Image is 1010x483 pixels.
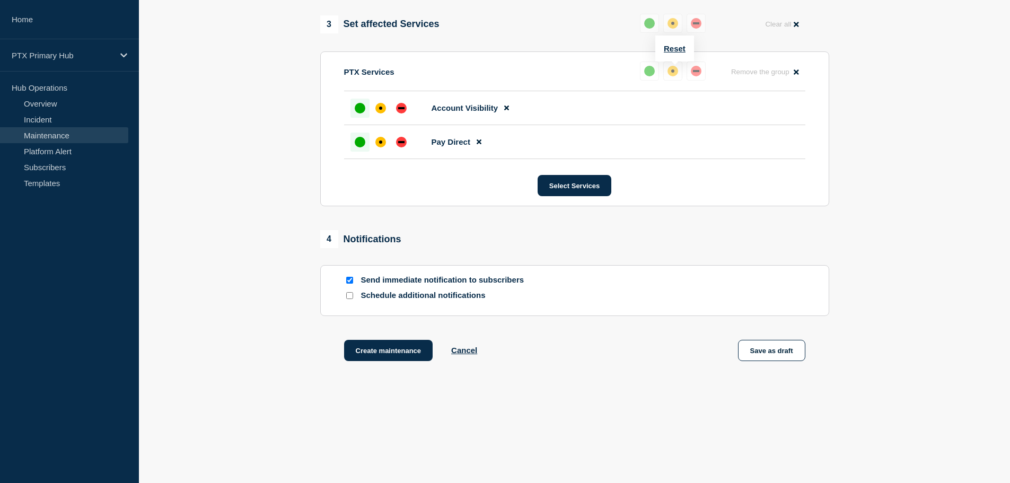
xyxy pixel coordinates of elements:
[355,137,365,147] div: up
[538,175,611,196] button: Select Services
[375,137,386,147] div: affected
[346,292,353,299] input: Schedule additional notifications
[644,18,655,29] div: up
[320,230,338,248] span: 4
[355,103,365,113] div: up
[663,62,682,81] button: affected
[361,291,531,301] p: Schedule additional notifications
[344,340,433,361] button: Create maintenance
[396,103,407,113] div: down
[691,18,701,29] div: down
[738,340,805,361] button: Save as draft
[664,44,686,53] button: Reset
[759,14,805,34] button: Clear all
[346,277,353,284] input: Send immediate notification to subscribers
[320,15,440,33] div: Set affected Services
[725,62,805,82] button: Remove the group
[12,51,113,60] p: PTX Primary Hub
[451,346,477,355] button: Cancel
[663,14,682,33] button: affected
[644,66,655,76] div: up
[668,66,678,76] div: affected
[361,275,531,285] p: Send immediate notification to subscribers
[375,103,386,113] div: affected
[432,103,498,112] span: Account Visibility
[432,137,470,146] span: Pay Direct
[344,67,394,76] p: PTX Services
[687,14,706,33] button: down
[731,68,789,76] span: Remove the group
[396,137,407,147] div: down
[691,66,701,76] div: down
[640,62,659,81] button: up
[320,15,338,33] span: 3
[668,18,678,29] div: affected
[687,62,706,81] button: down
[640,14,659,33] button: up
[320,230,401,248] div: Notifications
